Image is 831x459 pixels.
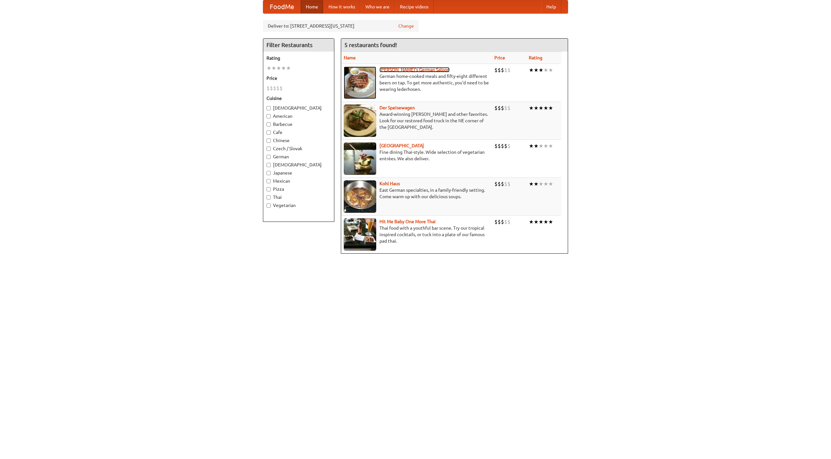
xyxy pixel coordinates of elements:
li: ★ [534,142,539,150]
li: $ [494,104,498,112]
li: $ [494,180,498,187]
input: Vegetarian [267,203,271,208]
li: ★ [276,65,281,72]
a: Hit Me Baby One More Thai [379,219,436,224]
li: ★ [548,142,553,150]
li: ★ [548,218,553,225]
li: $ [270,85,273,92]
p: German home-cooked meals and fifty-eight different beers on tap. To get more authentic, you'd nee... [344,73,489,92]
div: Deliver to: [STREET_ADDRESS][US_STATE] [263,20,419,32]
p: East German specialties, in a family-friendly setting. Come warm up with our delicious soups. [344,187,489,200]
li: ★ [548,180,553,187]
li: ★ [529,66,534,74]
img: esthers.jpg [344,66,376,99]
a: Recipe videos [395,0,434,13]
a: [PERSON_NAME]'s German Saloon [379,67,450,72]
label: Vegetarian [267,202,331,209]
input: Japanese [267,171,271,175]
li: $ [501,142,504,150]
li: ★ [529,180,534,187]
label: German [267,153,331,160]
p: Award-winning [PERSON_NAME] and other favorites. Look for our restored food truck in the NE corne... [344,111,489,130]
li: $ [504,66,507,74]
li: $ [498,218,501,225]
a: Kohl Haus [379,181,400,186]
li: $ [498,104,501,112]
li: ★ [543,180,548,187]
li: $ [276,85,279,92]
a: Home [301,0,323,13]
a: Der Speisewagen [379,105,415,110]
li: ★ [539,142,543,150]
label: Japanese [267,170,331,176]
input: Czech / Slovak [267,147,271,151]
a: Price [494,55,505,60]
label: Cafe [267,129,331,136]
li: ★ [529,218,534,225]
label: American [267,113,331,119]
b: [GEOGRAPHIC_DATA] [379,143,424,148]
label: Chinese [267,137,331,144]
li: ★ [548,104,553,112]
label: Pizza [267,186,331,192]
input: Pizza [267,187,271,191]
li: ★ [529,142,534,150]
li: ★ [281,65,286,72]
label: Mexican [267,178,331,184]
input: American [267,114,271,118]
li: $ [498,142,501,150]
li: $ [498,66,501,74]
label: Czech / Slovak [267,145,331,152]
li: $ [504,142,507,150]
a: Help [541,0,561,13]
li: $ [507,142,511,150]
label: Thai [267,194,331,200]
img: kohlhaus.jpg [344,180,376,213]
li: $ [501,66,504,74]
h5: Price [267,75,331,81]
input: Chinese [267,139,271,143]
li: $ [498,180,501,187]
a: How it works [323,0,360,13]
li: $ [501,180,504,187]
h5: Rating [267,55,331,61]
li: ★ [534,104,539,112]
li: ★ [286,65,291,72]
input: Mexican [267,179,271,183]
label: Barbecue [267,121,331,127]
p: Thai food with a youthful bar scene. Try our tropical inspired cocktails, or tuck into a plate of... [344,225,489,244]
li: $ [494,218,498,225]
li: $ [507,218,511,225]
li: ★ [539,104,543,112]
p: Fine dining Thai-style. Wide selection of vegetarian entrées. We also deliver. [344,149,489,162]
input: [DEMOGRAPHIC_DATA] [267,106,271,110]
li: $ [507,104,511,112]
li: ★ [539,218,543,225]
a: Change [398,23,414,29]
li: $ [494,66,498,74]
label: [DEMOGRAPHIC_DATA] [267,105,331,111]
a: Name [344,55,356,60]
li: ★ [534,218,539,225]
a: FoodMe [263,0,301,13]
li: $ [501,104,504,112]
input: Cafe [267,130,271,135]
li: ★ [534,66,539,74]
li: ★ [543,142,548,150]
li: ★ [543,104,548,112]
a: Rating [529,55,542,60]
img: babythai.jpg [344,218,376,251]
li: ★ [543,66,548,74]
li: ★ [534,180,539,187]
li: $ [504,218,507,225]
li: ★ [271,65,276,72]
h5: Cuisine [267,95,331,102]
li: ★ [529,104,534,112]
li: $ [494,142,498,150]
li: $ [507,66,511,74]
li: ★ [539,66,543,74]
